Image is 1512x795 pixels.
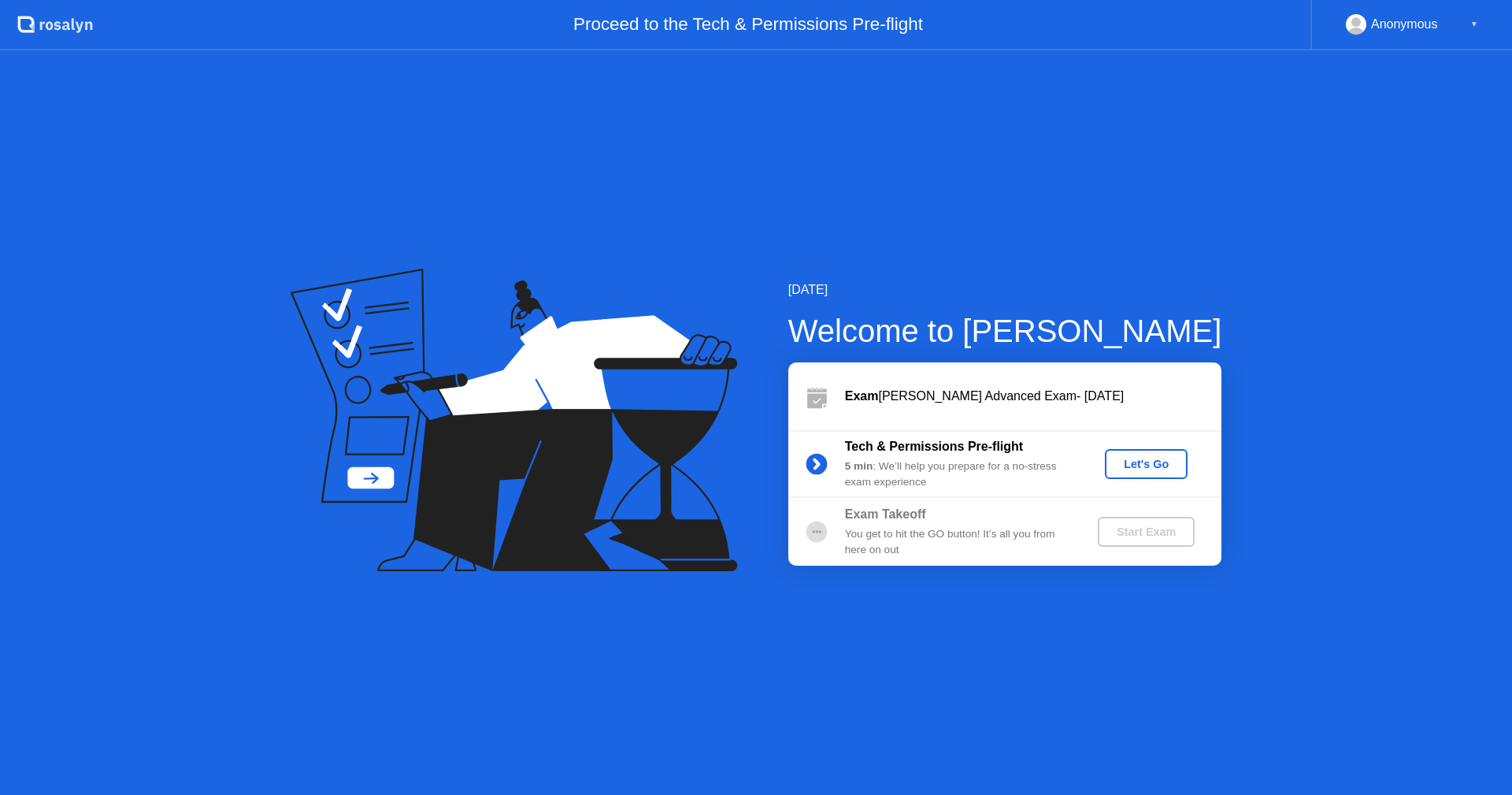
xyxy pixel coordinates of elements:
b: Exam Takeoff [845,507,926,521]
b: 5 min [845,460,873,472]
div: Let's Go [1111,458,1181,470]
div: : We’ll help you prepare for a no-stress exam experience [845,459,1072,491]
b: Exam [845,389,879,403]
button: Start Exam [1098,517,1195,547]
div: Start Exam [1104,526,1188,538]
div: ▼ [1470,14,1478,35]
div: [PERSON_NAME] Advanced Exam- [DATE] [845,387,1221,406]
button: Let's Go [1105,449,1188,479]
div: Welcome to [PERSON_NAME] [788,307,1222,355]
div: [DATE] [788,280,1222,299]
b: Tech & Permissions Pre-flight [845,440,1023,453]
div: Anonymous [1371,14,1438,35]
div: You get to hit the GO button! It’s all you from here on out [845,526,1072,559]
